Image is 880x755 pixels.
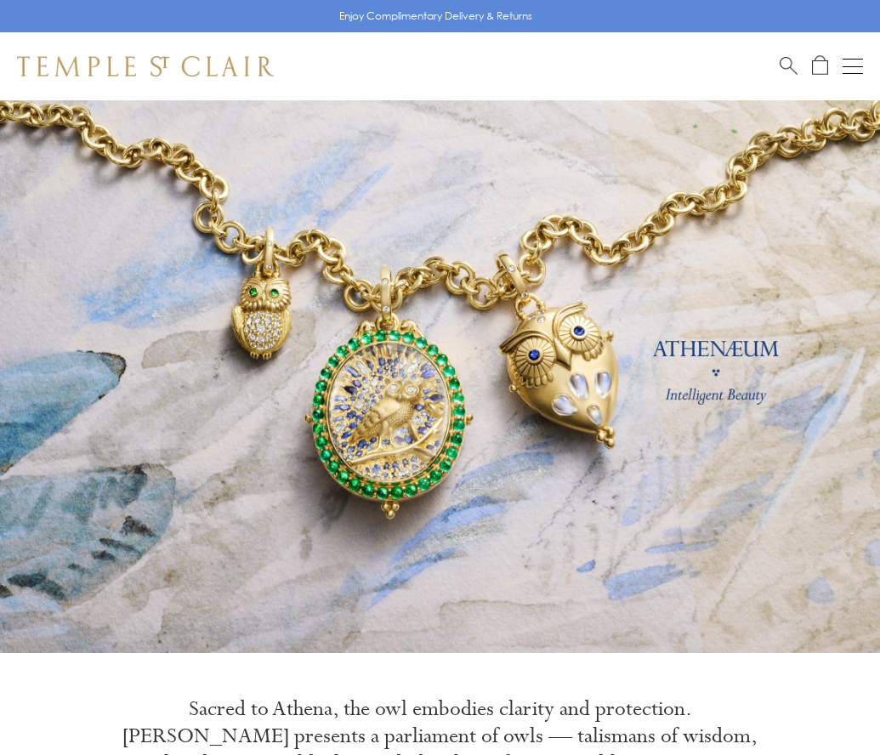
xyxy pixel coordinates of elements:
a: Search [780,55,798,77]
button: Open navigation [843,56,863,77]
img: Temple St. Clair [17,56,274,77]
p: Enjoy Complimentary Delivery & Returns [339,8,532,25]
a: Open Shopping Bag [812,55,828,77]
